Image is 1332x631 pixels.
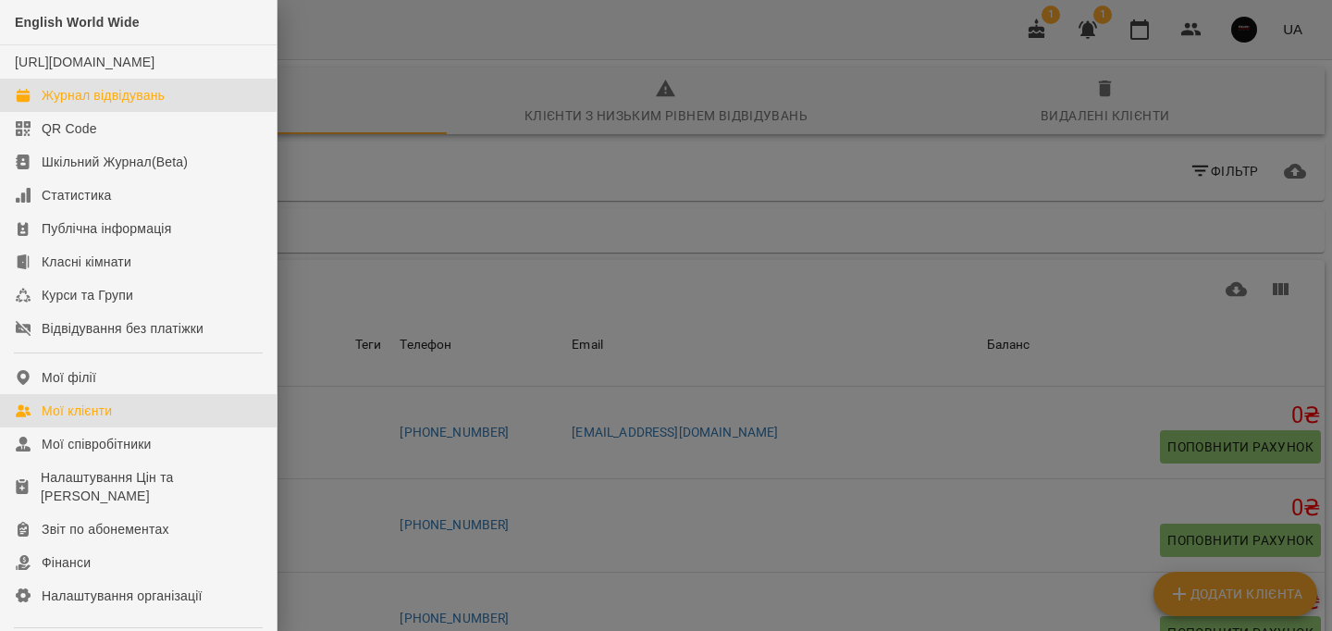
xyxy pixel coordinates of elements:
[42,153,188,171] div: Шкільний Журнал(Beta)
[15,15,140,30] span: English World Wide
[42,286,133,304] div: Курси та Групи
[42,553,91,572] div: Фінанси
[42,219,171,238] div: Публічна інформація
[42,319,203,338] div: Відвідування без платіжки
[15,55,154,69] a: [URL][DOMAIN_NAME]
[42,520,169,538] div: Звіт по абонементах
[42,402,112,420] div: Мої клієнти
[42,86,165,105] div: Журнал відвідувань
[42,253,131,271] div: Класні кімнати
[42,435,152,453] div: Мої співробітники
[41,468,262,505] div: Налаштування Цін та [PERSON_NAME]
[42,186,112,204] div: Статистика
[42,119,97,138] div: QR Code
[42,587,203,605] div: Налаштування організації
[42,368,96,387] div: Мої філії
